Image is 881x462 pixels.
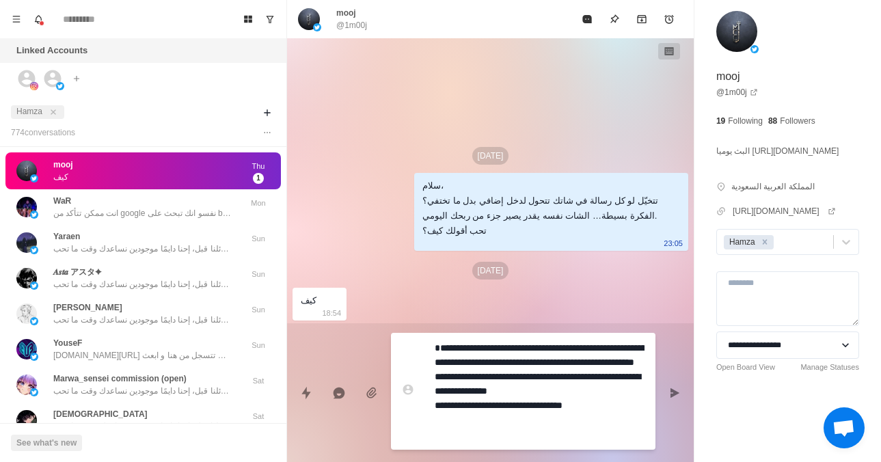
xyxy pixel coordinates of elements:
p: [DOMAIN_NAME][URL] ممكن تتسجل من هنا و ابعث [PERSON_NAME] على جميع اسئلتك أو نساعدك خطوه خطوه باع... [53,349,231,362]
button: Archive [628,5,655,33]
img: picture [16,161,37,181]
button: Reply with AI [325,379,353,407]
p: Yaraen [53,230,80,243]
button: Mark as read [573,5,601,33]
p: Sat [241,375,275,387]
p: انت ممكن تتأكد من google نفسو انك تبحث على blerp و ابدأ من هناك لو كانت هذه هي المشكله [53,207,231,219]
button: Board View [237,8,259,30]
p: Mon [241,198,275,209]
img: picture [30,317,38,325]
img: picture [750,45,759,53]
p: YouseF [53,337,82,349]
p: 88 [768,115,777,127]
p: Thu [241,161,275,172]
button: See what's new [11,435,82,451]
button: Notifications [27,8,49,30]
img: picture [16,303,37,324]
p: البث يوميا [URL][DOMAIN_NAME] [716,144,839,159]
img: picture [716,11,757,52]
p: Sun [241,233,275,245]
img: picture [16,375,37,395]
a: Open Board View [716,362,775,373]
p: mooj [336,7,356,19]
img: picture [30,82,38,90]
img: picture [30,353,38,361]
p: 23:05 [664,236,683,251]
p: @1m00j [336,19,367,31]
button: close [46,105,60,119]
button: Options [259,124,275,141]
span: Hamza [16,107,42,116]
button: Menu [5,8,27,30]
p: 774 conversation s [11,126,75,139]
img: picture [16,268,37,288]
button: Add account [68,70,85,87]
p: سلام، بس حبيت أذكرك آخر مرة لو فاتتك رسائلنا قبل، إحنا دايمًا موجودين نساعدك وقت ما تحب. [53,314,231,326]
p: Marwa_sensei commission (open) [53,372,187,385]
p: سلام، بس حبيت أذكرك آخر مرة لو فاتتك رسائلنا قبل، إحنا دايمًا موجودين نساعدك وقت ما تحب. [53,243,231,255]
button: Pin [601,5,628,33]
button: Add media [358,379,385,407]
p: Followers [780,115,815,127]
p: 18:54 [322,305,341,321]
span: 1 [253,173,264,184]
p: سلام، بس حبيت أذكرك آخر مرة لو فاتتك رسائلنا قبل، إحنا دايمًا موجودين نساعدك وقت ما تحب. [53,420,231,433]
p: سلام، بس حبيت أذكرك آخر مرة لو فاتتك رسائلنا قبل، إحنا دايمًا موجودين نساعدك وقت ما تحب. [53,385,231,397]
div: كيف [301,293,316,308]
img: picture [16,197,37,217]
p: المملكة العربية السعودية [731,180,815,193]
div: Remove Hamza [757,235,772,249]
button: Quick replies [293,379,320,407]
p: [DEMOGRAPHIC_DATA] [53,408,148,420]
img: picture [30,282,38,290]
img: picture [56,82,64,90]
p: سلام، بس حبيت أذكرك آخر مرة لو فاتتك رسائلنا قبل، إحنا دايمًا موجودين نساعدك وقت ما تحب. [53,278,231,290]
img: picture [16,232,37,253]
img: picture [16,410,37,431]
p: Sun [241,269,275,280]
div: سلام، تتخيّل لو كل رسالة في شاتك تتحول لدخل إضافي بدل ما تختفي؟ الفكرة بسيطة… الشات نفسه يقدر يصي... [422,178,658,239]
a: [URL][DOMAIN_NAME] [733,205,836,217]
div: Hamza [725,235,757,249]
p: mooj [53,159,73,171]
img: picture [313,23,321,31]
img: picture [16,339,37,359]
p: Sun [241,304,275,316]
img: picture [30,210,38,219]
p: كيف [53,171,68,183]
p: [DATE] [472,262,509,280]
img: picture [30,174,38,182]
a: @1m00j [716,86,758,98]
button: Add filters [259,105,275,121]
div: Ouvrir le chat [824,407,865,448]
img: picture [30,388,38,396]
p: Sun [241,340,275,351]
p: WaR [53,195,71,207]
img: picture [30,246,38,254]
button: Add reminder [655,5,683,33]
p: Sat [241,411,275,422]
p: [DATE] [472,147,509,165]
p: mooj [716,68,740,85]
p: Linked Accounts [16,44,87,57]
p: ‏𝑨𝒔𝒕𝒂 アスタ✦ [53,266,102,278]
button: Show unread conversations [259,8,281,30]
p: Following [728,115,763,127]
button: Send message [661,379,688,407]
p: 19 [716,115,725,127]
a: Manage Statuses [800,362,859,373]
img: picture [298,8,320,30]
p: [PERSON_NAME] [53,301,122,314]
